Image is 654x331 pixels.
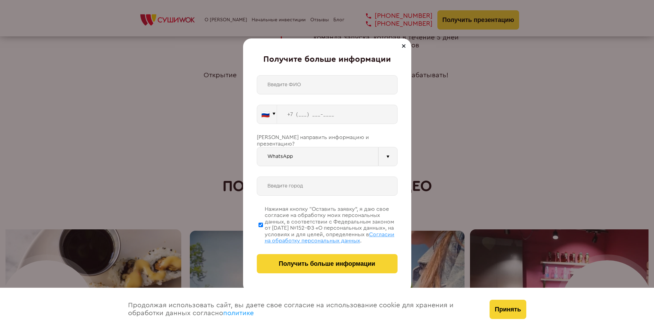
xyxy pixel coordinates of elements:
div: Нажимая кнопку “Оставить заявку”, я даю свое согласие на обработку моих персональных данных, в со... [265,206,398,244]
span: Получить больше информации [279,260,375,267]
input: Введите ФИО [257,75,398,94]
span: Согласии на обработку персональных данных [265,232,394,243]
a: политике [223,310,254,317]
div: Получите больше информации [257,55,398,65]
div: Продолжая использовать сайт, вы даете свое согласие на использование cookie для хранения и обрабо... [121,288,483,331]
input: Введите город [257,176,398,196]
button: Принять [490,300,526,319]
button: 🇷🇺 [257,105,277,124]
input: +7 (___) ___-____ [277,105,398,124]
div: [PERSON_NAME] направить информацию и презентацию? [257,134,398,147]
button: Получить больше информации [257,254,398,273]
